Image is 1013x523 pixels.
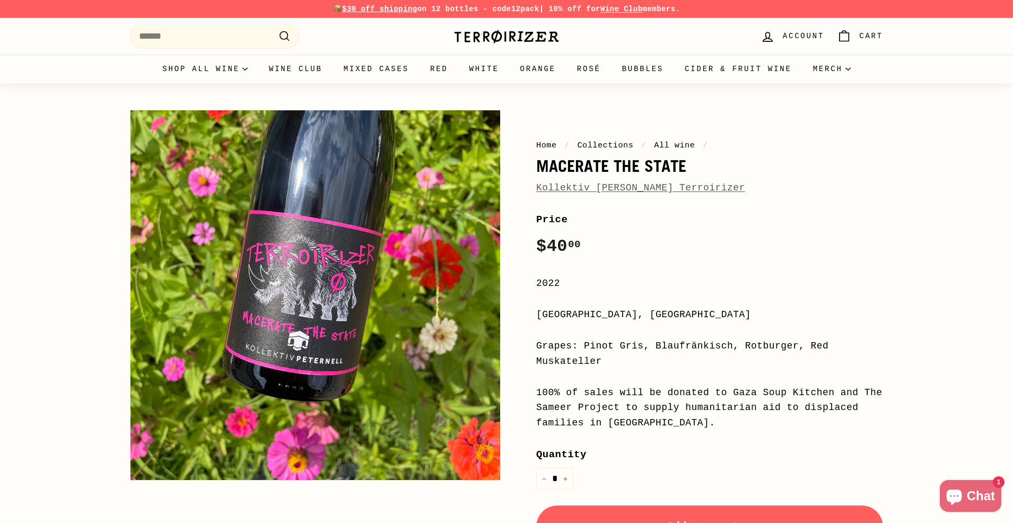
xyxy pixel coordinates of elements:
[577,141,633,150] a: Collections
[536,468,552,490] button: Reduce item quantity by one
[511,5,539,13] strong: 12pack
[130,3,883,15] p: 📦 on 12 bottles - code | 10% off for members.
[536,338,883,369] div: Grapes: Pinot Gris, Blaufränkisch, Rotburger, Red Muskateller
[654,141,695,150] a: All wine
[802,55,861,83] summary: Merch
[333,55,420,83] a: Mixed Cases
[536,141,557,150] a: Home
[783,30,824,42] span: Account
[459,55,510,83] a: White
[859,30,883,42] span: Cart
[536,212,883,228] label: Price
[536,182,745,193] a: Kollektiv [PERSON_NAME] Terroirizer
[536,385,883,431] div: 100% of sales will be donated to Gaza Soup Kitchen and The Sameer Project to supply humanitarian ...
[152,55,258,83] summary: Shop all wine
[568,239,581,250] sup: 00
[420,55,459,83] a: Red
[536,307,883,322] div: [GEOGRAPHIC_DATA], [GEOGRAPHIC_DATA]
[562,141,572,150] span: /
[600,5,643,13] a: Wine Club
[536,237,581,256] span: $40
[612,55,674,83] a: Bubbles
[536,157,883,175] h1: Macerate the State
[831,21,889,52] a: Cart
[674,55,802,83] a: Cider & Fruit Wine
[536,447,883,463] label: Quantity
[258,55,333,83] a: Wine Club
[536,139,883,152] nav: breadcrumbs
[700,141,711,150] span: /
[109,55,904,83] div: Primary
[510,55,566,83] a: Orange
[557,468,573,490] button: Increase item quantity by one
[536,468,573,490] input: quantity
[536,276,883,291] div: 2022
[937,480,1005,515] inbox-online-store-chat: Shopify online store chat
[639,141,649,150] span: /
[342,5,417,13] span: $30 off shipping
[566,55,612,83] a: Rosé
[754,21,831,52] a: Account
